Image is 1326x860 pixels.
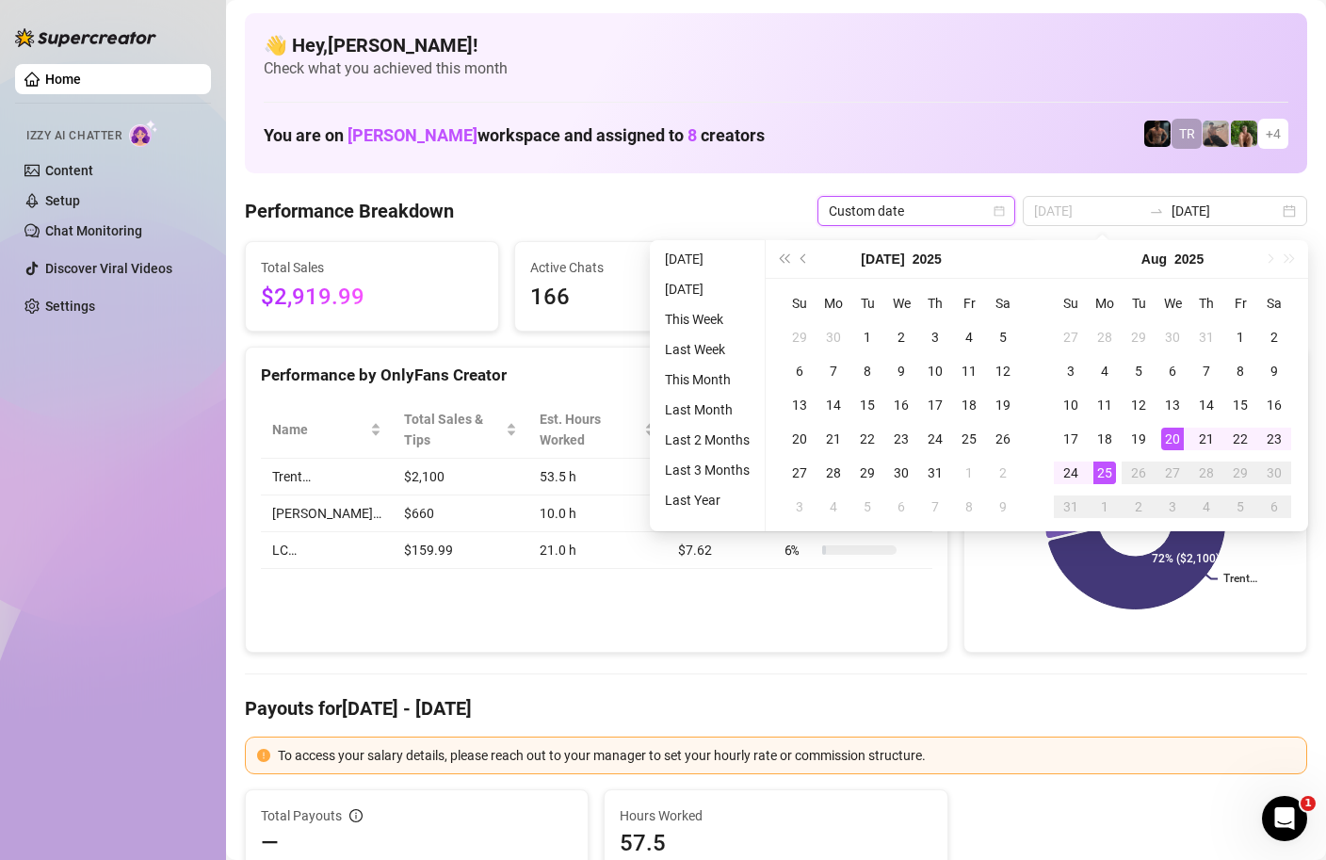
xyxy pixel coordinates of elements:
div: 11 [1093,394,1116,416]
span: Active Chats [530,257,752,278]
th: Th [1189,286,1223,320]
div: 5 [856,495,879,518]
th: Mo [1088,286,1122,320]
td: 2025-07-13 [783,388,817,422]
span: info-circle [349,809,363,822]
span: [PERSON_NAME] [348,125,477,145]
td: 2025-08-04 [1088,354,1122,388]
a: Discover Viral Videos [45,261,172,276]
th: Sa [986,286,1020,320]
td: 2025-07-17 [918,388,952,422]
div: 16 [890,394,913,416]
span: Total Sales & Tips [404,409,502,450]
span: 6 % [784,540,815,560]
li: [DATE] [657,248,757,270]
td: 2025-08-04 [817,490,850,524]
td: 2025-08-05 [1122,354,1156,388]
span: Name [272,419,366,440]
div: 12 [1127,394,1150,416]
li: Last 3 Months [657,459,757,481]
td: 2025-08-01 [1223,320,1257,354]
td: 2025-08-15 [1223,388,1257,422]
div: 17 [1059,428,1082,450]
td: 2025-07-18 [952,388,986,422]
h4: 👋 Hey, [PERSON_NAME] ! [264,32,1288,58]
div: 27 [1059,326,1082,349]
div: 10 [1059,394,1082,416]
td: 2025-08-03 [1054,354,1088,388]
td: 2025-09-01 [1088,490,1122,524]
button: Choose a month [1141,240,1167,278]
td: 2025-08-07 [1189,354,1223,388]
td: 2025-08-22 [1223,422,1257,456]
div: 20 [1161,428,1184,450]
div: 9 [992,495,1014,518]
iframe: Intercom live chat [1262,796,1307,841]
td: 2025-08-16 [1257,388,1291,422]
text: Trent… [1223,573,1257,586]
td: 2025-07-23 [884,422,918,456]
th: Name [261,401,393,459]
span: 166 [530,280,752,316]
td: 2025-07-06 [783,354,817,388]
div: 14 [822,394,845,416]
div: 4 [1093,360,1116,382]
img: logo-BBDzfeDw.svg [15,28,156,47]
td: 2025-08-06 [884,490,918,524]
td: 2025-06-30 [817,320,850,354]
td: $159.99 [393,532,528,569]
a: Home [45,72,81,87]
div: 15 [1229,394,1252,416]
a: Content [45,163,93,178]
div: 8 [856,360,879,382]
div: 8 [1229,360,1252,382]
div: 3 [1161,495,1184,518]
span: + 4 [1266,123,1281,144]
th: Su [783,286,817,320]
td: 2025-08-01 [952,456,986,490]
img: AI Chatter [129,120,158,147]
td: 2025-07-19 [986,388,1020,422]
td: 2025-07-14 [817,388,850,422]
td: 2025-07-27 [1054,320,1088,354]
td: 2025-07-26 [986,422,1020,456]
img: Trent [1144,121,1171,147]
div: 31 [924,462,946,484]
div: 28 [1195,462,1218,484]
div: 24 [924,428,946,450]
div: 3 [1059,360,1082,382]
div: 29 [1229,462,1252,484]
div: 4 [1195,495,1218,518]
td: 2025-08-20 [1156,422,1189,456]
td: 2025-08-02 [1257,320,1291,354]
div: 30 [822,326,845,349]
div: 30 [890,462,913,484]
span: Check what you achieved this month [264,58,1288,79]
div: 4 [958,326,980,349]
div: 8 [958,495,980,518]
td: 2025-08-11 [1088,388,1122,422]
td: 2025-08-10 [1054,388,1088,422]
td: 2025-08-18 [1088,422,1122,456]
div: 6 [788,360,811,382]
div: 6 [1161,360,1184,382]
td: 2025-07-27 [783,456,817,490]
td: 2025-07-20 [783,422,817,456]
div: 2 [1263,326,1286,349]
div: 30 [1161,326,1184,349]
div: 10 [924,360,946,382]
span: swap-right [1149,203,1164,219]
td: 2025-08-02 [986,456,1020,490]
td: 2025-08-13 [1156,388,1189,422]
button: Choose a month [861,240,904,278]
span: calendar [994,205,1005,217]
td: 10.0 h [528,495,667,532]
td: 2025-08-31 [1054,490,1088,524]
th: We [884,286,918,320]
td: 2025-07-16 [884,388,918,422]
td: 53.5 h [528,459,667,495]
td: 2025-07-25 [952,422,986,456]
div: 16 [1263,394,1286,416]
div: 28 [1093,326,1116,349]
td: 2025-09-04 [1189,490,1223,524]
